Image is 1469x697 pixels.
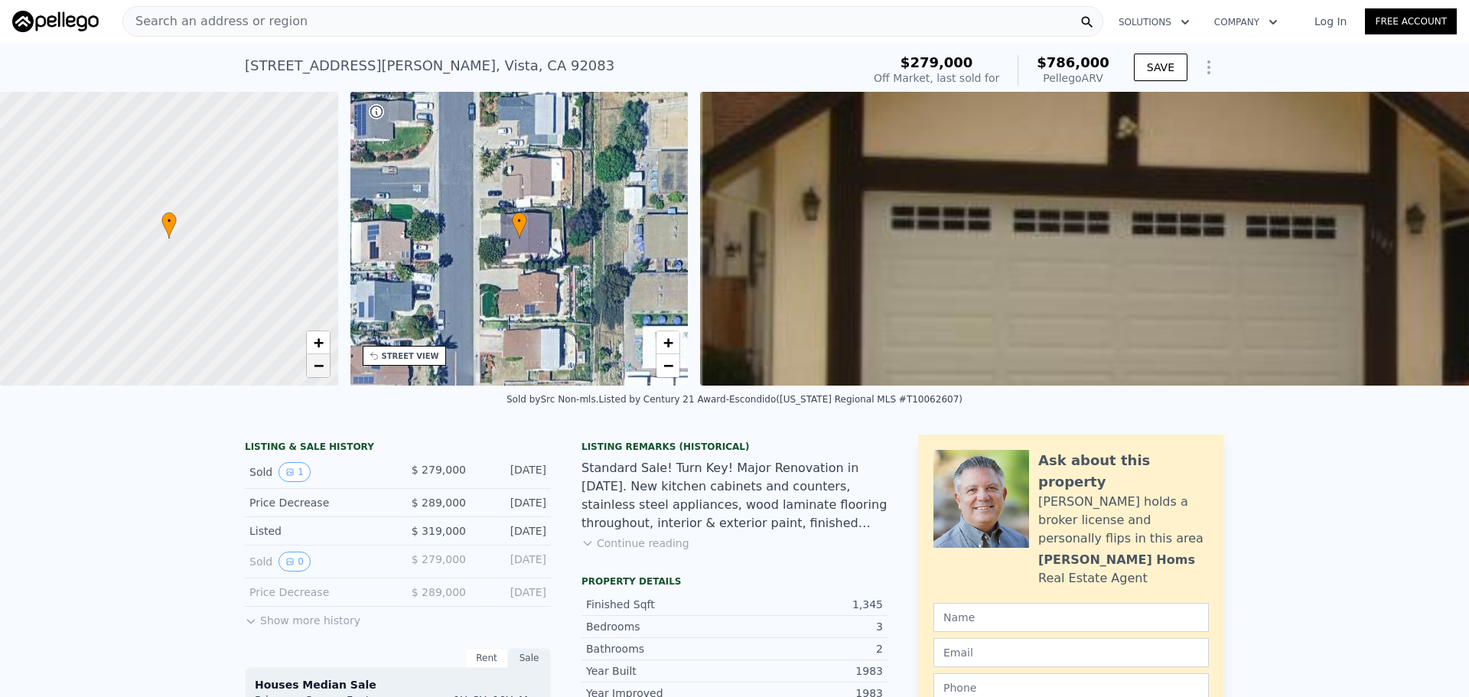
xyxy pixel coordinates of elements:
[734,641,883,656] div: 2
[1296,14,1365,29] a: Log In
[412,464,466,476] span: $ 279,000
[663,333,673,352] span: +
[1194,52,1224,83] button: Show Options
[512,212,527,239] div: •
[901,54,973,70] span: $279,000
[478,495,546,510] div: [DATE]
[278,552,311,572] button: View historical data
[1037,54,1109,70] span: $786,000
[412,497,466,509] span: $ 289,000
[506,394,599,405] div: Sold by Src Non-mls .
[412,553,466,565] span: $ 279,000
[478,462,546,482] div: [DATE]
[478,552,546,572] div: [DATE]
[734,597,883,612] div: 1,345
[249,585,386,600] div: Price Decrease
[656,331,679,354] a: Zoom in
[1038,569,1148,588] div: Real Estate Agent
[245,607,360,628] button: Show more history
[933,603,1209,632] input: Name
[581,459,888,533] div: Standard Sale! Turn Key! Major Renovation in [DATE]. New kitchen cabinets and counters, stainless...
[1038,450,1209,493] div: Ask about this property
[512,214,527,228] span: •
[245,55,614,77] div: [STREET_ADDRESS][PERSON_NAME] , Vista , CA 92083
[412,586,466,598] span: $ 289,000
[663,356,673,375] span: −
[249,495,386,510] div: Price Decrease
[278,462,311,482] button: View historical data
[586,663,734,679] div: Year Built
[656,354,679,377] a: Zoom out
[1365,8,1457,34] a: Free Account
[734,663,883,679] div: 1983
[245,441,551,456] div: LISTING & SALE HISTORY
[586,619,734,634] div: Bedrooms
[581,536,689,551] button: Continue reading
[1202,8,1290,36] button: Company
[478,523,546,539] div: [DATE]
[465,648,508,668] div: Rent
[581,441,888,453] div: Listing Remarks (Historical)
[1038,551,1195,569] div: [PERSON_NAME] Homs
[734,619,883,634] div: 3
[255,677,541,692] div: Houses Median Sale
[161,212,177,239] div: •
[307,354,330,377] a: Zoom out
[313,356,323,375] span: −
[586,641,734,656] div: Bathrooms
[382,350,439,362] div: STREET VIEW
[161,214,177,228] span: •
[508,648,551,668] div: Sale
[1038,493,1209,548] div: [PERSON_NAME] holds a broker license and personally flips in this area
[307,331,330,354] a: Zoom in
[586,597,734,612] div: Finished Sqft
[933,638,1209,667] input: Email
[1037,70,1109,86] div: Pellego ARV
[599,394,963,405] div: Listed by Century 21 Award-Escondido ([US_STATE] Regional MLS #T10062607)
[249,552,386,572] div: Sold
[313,333,323,352] span: +
[249,523,386,539] div: Listed
[478,585,546,600] div: [DATE]
[1134,54,1187,81] button: SAVE
[581,575,888,588] div: Property details
[249,462,386,482] div: Sold
[1106,8,1202,36] button: Solutions
[12,11,99,32] img: Pellego
[874,70,999,86] div: Off Market, last sold for
[412,525,466,537] span: $ 319,000
[123,12,308,31] span: Search an address or region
